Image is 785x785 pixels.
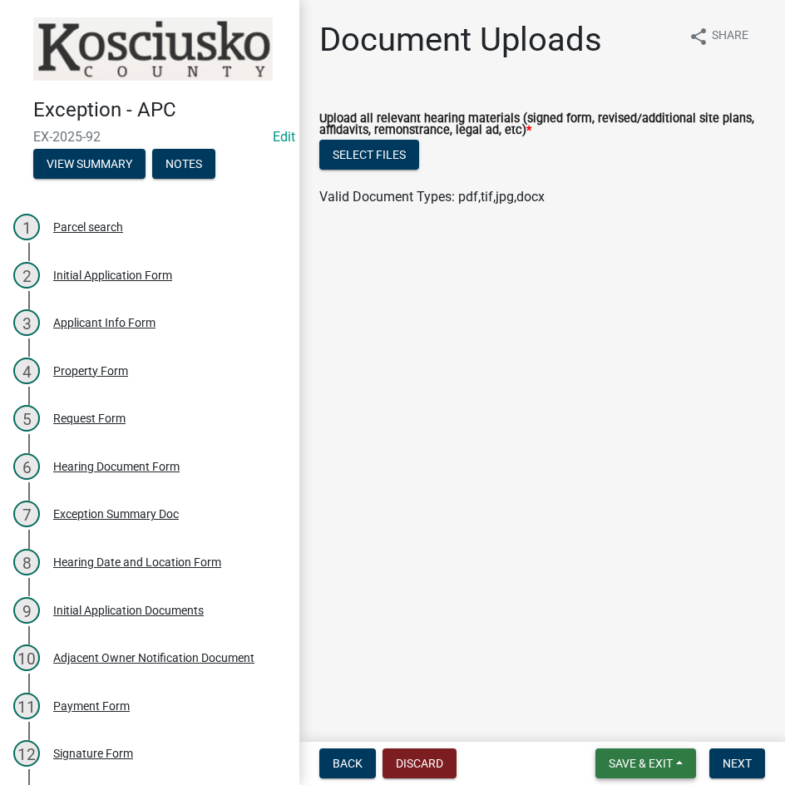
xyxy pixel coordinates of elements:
span: EX-2025-92 [33,129,266,145]
div: Request Form [53,412,126,424]
button: View Summary [33,149,146,179]
div: 7 [13,501,40,527]
button: shareShare [675,20,762,52]
wm-modal-confirm: Notes [152,158,215,171]
div: 4 [13,358,40,384]
div: 12 [13,740,40,767]
a: Edit [273,129,295,145]
h4: Exception - APC [33,98,286,122]
button: Save & Exit [595,748,696,778]
div: Signature Form [53,748,133,759]
span: Share [712,27,748,47]
div: 9 [13,597,40,624]
span: Valid Document Types: pdf,tif,jpg,docx [319,189,545,205]
wm-modal-confirm: Summary [33,158,146,171]
div: Adjacent Owner Notification Document [53,652,254,664]
i: share [689,27,708,47]
div: Initial Application Documents [53,605,204,616]
div: Exception Summary Doc [53,508,179,520]
div: 6 [13,453,40,480]
div: Initial Application Form [53,269,172,281]
button: Select files [319,140,419,170]
div: 2 [13,262,40,289]
div: Property Form [53,365,128,377]
div: Hearing Document Form [53,461,180,472]
span: Next [723,757,752,770]
img: Kosciusko County, Indiana [33,17,273,81]
div: Parcel search [53,221,123,233]
wm-modal-confirm: Edit Application Number [273,129,295,145]
label: Upload all relevant hearing materials (signed form, revised/additional site plans, affidavits, re... [319,113,765,137]
div: 11 [13,693,40,719]
button: Next [709,748,765,778]
span: Save & Exit [609,757,673,770]
button: Notes [152,149,215,179]
button: Discard [383,748,457,778]
div: Applicant Info Form [53,317,156,328]
div: 1 [13,214,40,240]
h1: Document Uploads [319,20,602,60]
button: Back [319,748,376,778]
div: 3 [13,309,40,336]
div: 5 [13,405,40,432]
div: Payment Form [53,700,130,712]
div: 10 [13,644,40,671]
div: Hearing Date and Location Form [53,556,221,568]
span: Back [333,757,363,770]
div: 8 [13,549,40,575]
